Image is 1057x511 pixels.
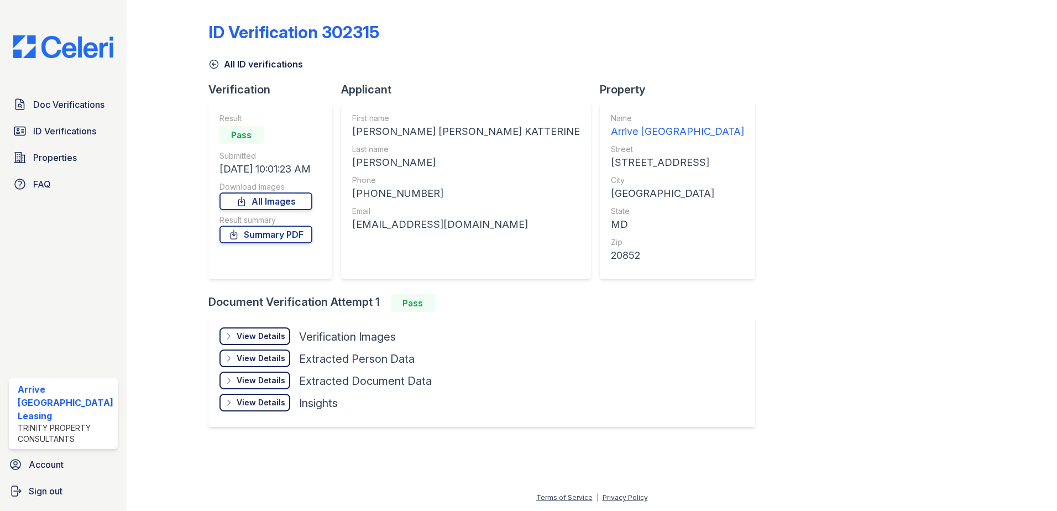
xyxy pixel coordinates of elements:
div: View Details [237,375,285,386]
span: Sign out [29,484,62,498]
div: View Details [237,353,285,364]
div: Email [352,206,580,217]
a: Account [4,453,122,476]
img: CE_Logo_Blue-a8612792a0a2168367f1c8372b55b34899dd931a85d93a1a3d3e32e68fde9ad4.png [4,35,122,58]
div: Verification [208,82,341,97]
a: FAQ [9,173,118,195]
span: Properties [33,151,77,164]
span: Account [29,458,64,471]
div: MD [611,217,744,232]
a: All ID verifications [208,58,303,71]
div: Phone [352,175,580,186]
div: Zip [611,237,744,248]
a: Doc Verifications [9,93,118,116]
div: Extracted Document Data [299,373,432,389]
a: Name Arrive [GEOGRAPHIC_DATA] [611,113,744,139]
div: 20852 [611,248,744,263]
div: View Details [237,397,285,408]
a: Privacy Policy [603,493,648,502]
div: Pass [391,294,435,312]
div: Trinity Property Consultants [18,423,113,445]
span: ID Verifications [33,124,96,138]
span: Doc Verifications [33,98,104,111]
a: Summary PDF [219,226,312,243]
a: Terms of Service [536,493,593,502]
div: City [611,175,744,186]
div: Document Verification Attempt 1 [208,294,764,312]
a: Properties [9,147,118,169]
a: Sign out [4,480,122,502]
div: Verification Images [299,329,396,345]
div: [PERSON_NAME] [PERSON_NAME] KATTERINE [352,124,580,139]
div: [EMAIL_ADDRESS][DOMAIN_NAME] [352,217,580,232]
div: Pass [219,126,264,144]
a: All Images [219,192,312,210]
div: Result summary [219,215,312,226]
div: ID Verification 302315 [208,22,379,42]
div: Download Images [219,181,312,192]
div: [DATE] 10:01:23 AM [219,161,312,177]
div: First name [352,113,580,124]
div: View Details [237,331,285,342]
a: ID Verifications [9,120,118,142]
div: Last name [352,144,580,155]
div: State [611,206,744,217]
div: Extracted Person Data [299,351,415,367]
div: Arrive [GEOGRAPHIC_DATA] Leasing [18,383,113,423]
div: Result [219,113,312,124]
span: FAQ [33,178,51,191]
div: | [596,493,599,502]
div: [STREET_ADDRESS] [611,155,744,170]
div: [PERSON_NAME] [352,155,580,170]
div: Property [600,82,764,97]
div: [PHONE_NUMBER] [352,186,580,201]
div: Applicant [341,82,600,97]
div: Street [611,144,744,155]
div: Insights [299,395,338,411]
div: Name [611,113,744,124]
div: Arrive [GEOGRAPHIC_DATA] [611,124,744,139]
div: Submitted [219,150,312,161]
div: [GEOGRAPHIC_DATA] [611,186,744,201]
